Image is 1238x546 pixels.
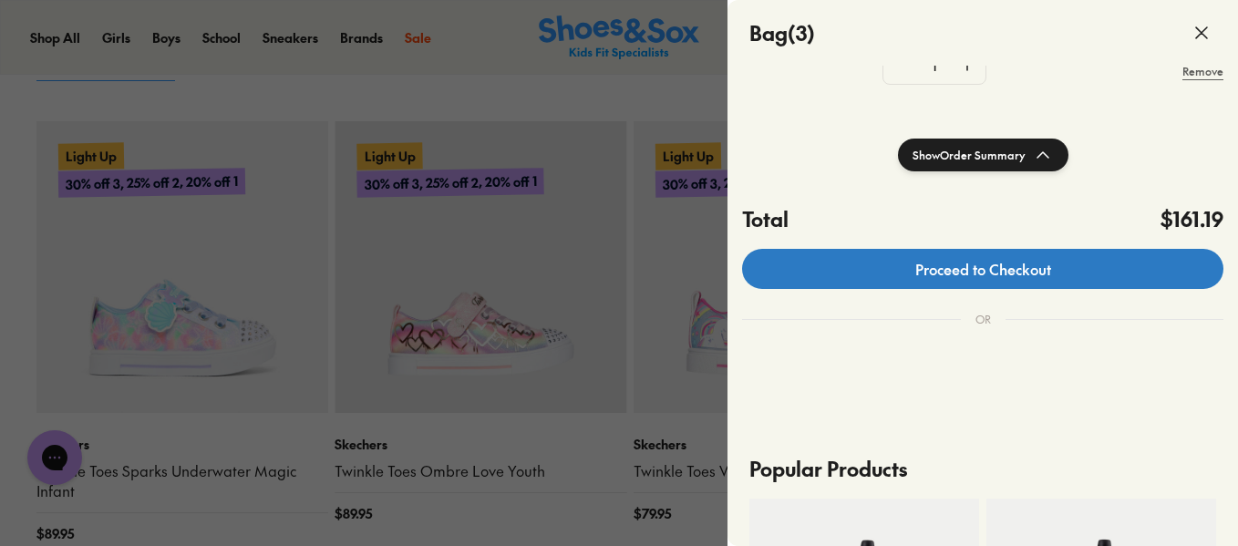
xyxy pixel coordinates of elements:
h4: $161.19 [1161,204,1223,234]
button: ShowOrder Summary [898,139,1068,171]
a: Proceed to Checkout [742,249,1223,289]
button: Gorgias live chat [9,6,64,61]
iframe: PayPal-paypal [742,364,1223,413]
h4: Bag ( 3 ) [749,18,815,48]
h4: Total [742,204,789,234]
p: Popular Products [749,439,1216,499]
div: OR [961,296,1006,342]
